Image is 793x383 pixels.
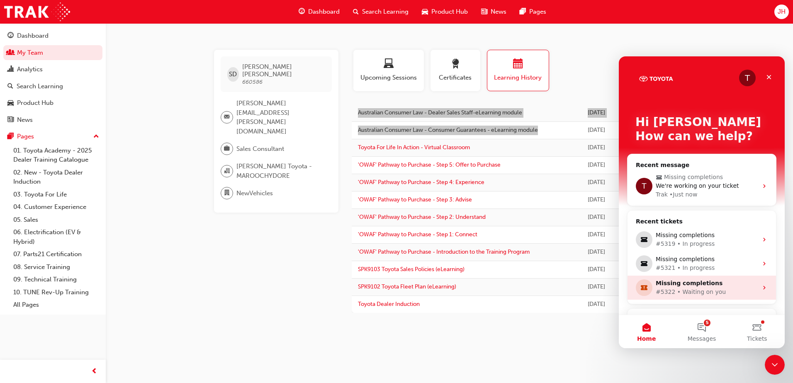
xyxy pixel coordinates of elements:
a: Product Hub [3,95,102,111]
div: Tue Sep 09 2025 16:08:08 GMT+1000 (Australian Eastern Standard Time) [585,265,608,274]
a: SPK9102 Toyota Fleet Plan (eLearning) [358,283,456,290]
a: Dashboard [3,28,102,44]
a: All Pages [10,298,102,311]
button: JH [774,5,789,19]
span: pages-icon [7,133,14,141]
a: 06. Electrification (EV & Hybrid) [10,226,102,248]
span: SD [229,70,237,79]
div: News [17,115,33,125]
a: 04. Customer Experience [10,201,102,213]
span: briefcase-icon [224,143,230,154]
span: News [491,7,506,17]
div: Wed Sep 10 2025 11:23:17 GMT+1000 (Australian Eastern Standard Time) [585,247,608,257]
span: up-icon [93,131,99,142]
div: Pages [17,132,34,141]
div: Fri Sep 19 2025 15:02:21 GMT+1000 (Australian Eastern Standard Time) [585,126,608,135]
span: Learning History [494,73,542,82]
a: 03. Toyota For Life [10,188,102,201]
iframe: Intercom live chat [619,56,785,348]
a: Analytics [3,62,102,77]
a: 'OWAF' Pathway to Purchase - Step 4: Experience [358,179,484,186]
a: 'OWAF' Pathway to Purchase - Step 2: Understand [358,213,486,221]
a: 01. Toyota Academy - 2025 Dealer Training Catalogue [10,144,102,166]
div: Tue Sep 09 2025 14:16:22 GMT+1000 (Australian Eastern Standard Time) [585,282,608,292]
a: 08. Service Training [10,261,102,274]
span: Certificates [437,73,474,82]
span: JH [778,7,786,17]
span: department-icon [224,188,230,199]
a: 09. Technical Training [10,273,102,286]
div: Dashboard [17,31,49,41]
span: Upcoming Sessions [360,73,418,82]
a: 'OWAF' Pathway to Purchase - Step 5: Offer to Purchase [358,161,501,168]
span: [PERSON_NAME] Toyota - MAROOCHYDORE [236,162,325,180]
button: DashboardMy TeamAnalyticsSearch LearningProduct HubNews [3,27,102,129]
span: email-icon [224,112,230,123]
span: prev-icon [91,366,97,377]
button: Pages [3,129,102,144]
a: Australian Consumer Law - Dealer Sales Staff-eLearning module [358,109,522,116]
span: Product Hub [431,7,468,17]
span: Pages [529,7,546,17]
span: news-icon [7,116,14,124]
span: 660586 [242,78,263,85]
div: Thu Sep 18 2025 08:14:47 GMT+1000 (Australian Eastern Standard Time) [585,160,608,170]
a: car-iconProduct Hub [415,3,474,20]
span: [PERSON_NAME] [PERSON_NAME] [242,63,325,78]
a: My Team [3,45,102,61]
a: Toyota Dealer Induction [358,301,420,308]
a: 10. TUNE Rev-Up Training [10,286,102,299]
div: Analytics [17,65,43,74]
span: NewVehicles [236,189,273,198]
div: Mon Sep 15 2025 16:51:52 GMT+1000 (Australian Eastern Standard Time) [585,195,608,205]
span: guage-icon [7,32,14,40]
a: Search Learning [3,79,102,94]
span: organisation-icon [224,166,230,177]
a: guage-iconDashboard [292,3,346,20]
div: Fri Sep 19 2025 12:39:54 GMT+1000 (Australian Eastern Standard Time) [585,143,608,153]
div: Fri Sep 19 2025 15:24:10 GMT+1000 (Australian Eastern Standard Time) [585,108,608,118]
a: Australian Consumer Law - Consumer Guarantees - eLearning module [358,126,538,133]
button: Certificates [431,50,480,91]
a: 'OWAF' Pathway to Purchase - Step 3: Advise [358,196,472,203]
a: 'OWAF' Pathway to Purchase - Introduction to the Training Program [358,248,530,255]
img: Trak [4,2,70,21]
span: search-icon [7,83,13,90]
span: car-icon [7,99,14,107]
a: 07. Parts21 Certification [10,248,102,261]
a: pages-iconPages [513,3,553,20]
a: 02. New - Toyota Dealer Induction [10,166,102,188]
button: Upcoming Sessions [353,50,424,91]
div: Wed Sep 10 2025 13:50:21 GMT+1000 (Australian Eastern Standard Time) [585,230,608,240]
a: SPK9103 Toyota Sales Policies (eLearning) [358,266,465,273]
span: chart-icon [7,66,14,73]
a: 05. Sales [10,213,102,226]
span: [PERSON_NAME][EMAIL_ADDRESS][PERSON_NAME][DOMAIN_NAME] [236,99,325,136]
iframe: Intercom live chat [765,355,785,375]
span: search-icon [353,7,359,17]
span: calendar-icon [513,59,523,70]
span: Search Learning [362,7,409,17]
span: laptop-icon [384,59,394,70]
a: News [3,112,102,128]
